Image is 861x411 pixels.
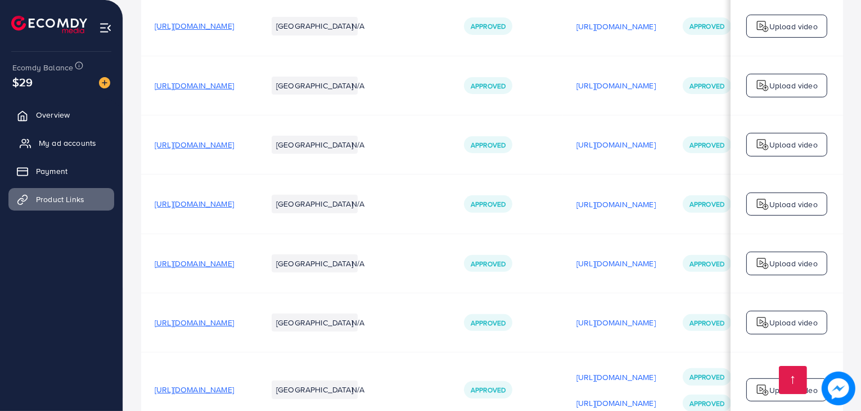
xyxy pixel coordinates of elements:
span: $29 [12,74,33,90]
p: Upload video [769,257,818,270]
img: menu [99,21,112,34]
p: [URL][DOMAIN_NAME] [576,198,656,211]
span: Approved [689,372,724,382]
span: Approved [471,140,506,150]
img: logo [756,198,769,211]
span: Approved [689,399,724,408]
span: Approved [471,81,506,91]
span: My ad accounts [39,137,96,149]
p: [URL][DOMAIN_NAME] [576,20,656,33]
p: Upload video [769,79,818,92]
span: Approved [471,318,506,328]
span: [URL][DOMAIN_NAME] [155,20,234,32]
img: logo [756,383,769,397]
span: N/A [351,384,364,395]
img: logo [11,16,87,33]
p: [URL][DOMAIN_NAME] [576,138,656,151]
span: Approved [471,259,506,269]
span: Approved [471,199,506,209]
p: [URL][DOMAIN_NAME] [576,316,656,329]
img: logo [756,20,769,33]
p: Upload video [769,138,818,151]
li: [GEOGRAPHIC_DATA] [272,77,358,95]
span: Overview [36,109,70,120]
span: Approved [689,199,724,209]
a: Product Links [8,188,114,211]
li: [GEOGRAPHIC_DATA] [272,136,358,154]
img: logo [756,138,769,151]
img: logo [756,257,769,270]
img: image [99,77,110,88]
li: [GEOGRAPHIC_DATA] [272,381,358,399]
span: Approved [471,21,506,31]
span: [URL][DOMAIN_NAME] [155,384,234,395]
img: logo [756,79,769,92]
span: Approved [471,385,506,395]
li: [GEOGRAPHIC_DATA] [272,254,358,272]
p: [URL][DOMAIN_NAME] [576,257,656,270]
span: Product Links [36,194,84,205]
span: Ecomdy Balance [12,62,73,73]
img: image [822,372,855,405]
span: N/A [351,20,364,32]
span: Approved [689,259,724,269]
span: Approved [689,21,724,31]
span: Approved [689,318,724,328]
span: N/A [351,258,364,269]
p: [URL][DOMAIN_NAME] [576,79,656,92]
p: Upload video [769,383,818,397]
p: Upload video [769,198,818,211]
p: Upload video [769,20,818,33]
li: [GEOGRAPHIC_DATA] [272,195,358,213]
span: Payment [36,166,67,177]
span: N/A [351,80,364,91]
p: [URL][DOMAIN_NAME] [576,370,656,384]
span: [URL][DOMAIN_NAME] [155,198,234,209]
li: [GEOGRAPHIC_DATA] [272,17,358,35]
span: N/A [351,198,364,209]
span: Approved [689,81,724,91]
a: Overview [8,104,114,126]
span: Approved [689,140,724,150]
img: logo [756,316,769,329]
p: [URL][DOMAIN_NAME] [576,396,656,410]
span: N/A [351,139,364,150]
span: [URL][DOMAIN_NAME] [155,139,234,150]
span: N/A [351,317,364,328]
p: Upload video [769,316,818,329]
span: [URL][DOMAIN_NAME] [155,317,234,328]
span: [URL][DOMAIN_NAME] [155,258,234,269]
a: My ad accounts [8,132,114,154]
span: [URL][DOMAIN_NAME] [155,80,234,91]
li: [GEOGRAPHIC_DATA] [272,314,358,332]
a: Payment [8,160,114,182]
